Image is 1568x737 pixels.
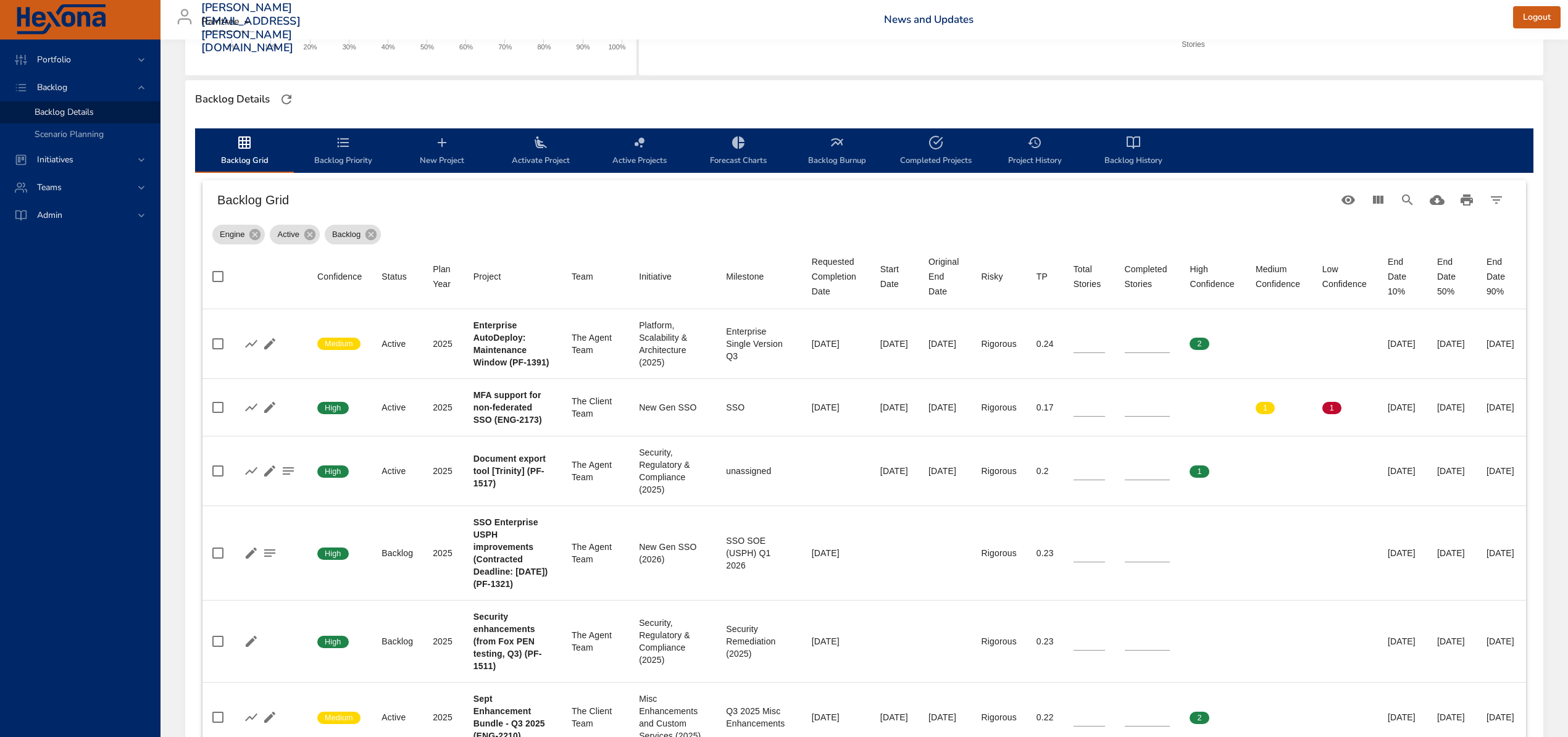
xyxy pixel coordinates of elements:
[1388,338,1417,350] div: [DATE]
[15,4,107,35] img: Hexona
[1190,262,1235,291] div: High Confidence
[27,54,81,65] span: Portfolio
[382,635,413,647] div: Backlog
[696,135,780,168] span: Forecast Charts
[639,401,706,414] div: New Gen SSO
[726,623,791,660] div: Security Remediation (2025)
[982,711,1017,723] div: Rigorous
[928,254,962,299] div: Sort
[261,708,279,727] button: Edit Project Details
[572,541,619,565] div: The Agent Team
[1182,40,1204,49] text: Stories
[35,106,94,118] span: Backlog Details
[928,338,962,350] div: [DATE]
[1437,338,1467,350] div: [DATE]
[1333,185,1363,215] button: Standard Views
[880,262,909,291] div: Sort
[572,269,593,284] div: Sort
[382,711,413,723] div: Active
[1036,401,1054,414] div: 0.17
[982,269,1017,284] span: Risky
[1322,338,1341,349] span: 0
[382,465,413,477] div: Active
[242,708,261,727] button: Show Burnup
[201,1,301,54] h3: [PERSON_NAME][EMAIL_ADDRESS][PERSON_NAME][DOMAIN_NAME]
[880,465,909,477] div: [DATE]
[1388,547,1417,559] div: [DATE]
[1437,711,1467,723] div: [DATE]
[382,338,413,350] div: Active
[639,269,706,284] span: Initiative
[1363,185,1393,215] button: View Columns
[572,395,619,420] div: The Client Team
[27,209,72,221] span: Admin
[726,269,791,284] span: Milestone
[928,401,962,414] div: [DATE]
[1437,254,1467,299] div: End Date 50%
[1388,465,1417,477] div: [DATE]
[473,390,542,425] b: MFA support for non-federated SSO (ENG-2173)
[1036,269,1048,284] div: TP
[726,705,791,730] div: Q3 2025 Misc Enhancements
[726,465,791,477] div: unassigned
[27,181,72,193] span: Teams
[473,612,542,671] b: Security enhancements (from Fox PEN testing, Q3) (PF-1511)
[1036,269,1054,284] span: TP
[1256,402,1275,414] span: 1
[572,269,593,284] div: Team
[598,135,682,168] span: Active Projects
[1074,262,1105,291] div: Total Stories
[212,228,252,241] span: Engine
[1091,135,1175,168] span: Backlog History
[1125,262,1170,291] div: Completed Stories
[1487,338,1516,350] div: [DATE]
[382,43,395,51] text: 40%
[1487,465,1516,477] div: [DATE]
[982,465,1017,477] div: Rigorous
[1322,262,1368,291] div: Low Confidence
[928,711,962,723] div: [DATE]
[242,632,261,651] button: Edit Project Details
[1322,712,1341,723] span: 0
[982,547,1017,559] div: Rigorous
[277,90,296,109] button: Refresh Page
[1256,466,1275,477] span: 0
[812,635,861,647] div: [DATE]
[433,401,454,414] div: 2025
[433,262,454,291] div: Plan Year
[1256,262,1303,291] span: Medium Confidence
[1190,466,1209,477] span: 1
[1437,401,1467,414] div: [DATE]
[382,269,407,284] div: Sort
[433,711,454,723] div: 2025
[1074,262,1105,291] div: Sort
[726,535,791,572] div: SSO SOE (USPH) Q1 2026
[1256,338,1275,349] span: 0
[880,262,909,291] div: Start Date
[1036,269,1048,284] div: Sort
[1393,185,1422,215] button: Search
[420,43,434,51] text: 50%
[382,401,413,414] div: Active
[572,705,619,730] div: The Client Team
[317,269,362,284] div: Sort
[928,254,962,299] span: Original End Date
[1388,254,1417,299] div: End Date 10%
[639,446,706,496] div: Security, Regulatory & Compliance (2025)
[317,269,362,284] span: Confidence
[400,135,484,168] span: New Project
[812,254,861,299] span: Requested Completion Date
[317,402,349,414] span: High
[572,629,619,654] div: The Agent Team
[1513,6,1561,29] button: Logout
[317,636,349,647] span: High
[473,269,501,284] div: Project
[639,269,672,284] div: Initiative
[1322,402,1341,414] span: 1
[1487,401,1516,414] div: [DATE]
[639,269,672,284] div: Sort
[382,269,407,284] div: Status
[343,43,356,51] text: 30%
